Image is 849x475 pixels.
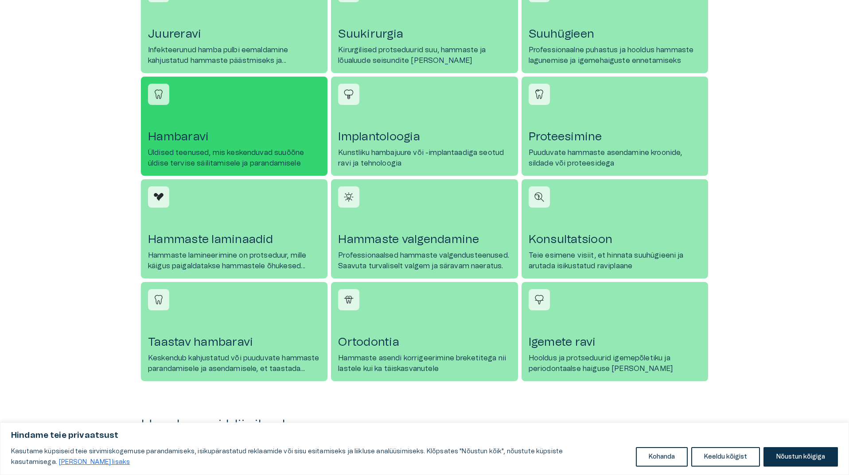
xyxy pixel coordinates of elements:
[533,88,546,101] img: Proteesimine icon
[338,353,510,374] p: Hammaste asendi korrigeerimine breketitega nii lastele kui ka täiskasvanutele
[148,27,320,41] h4: Juureravi
[152,88,165,101] img: Hambaravi icon
[338,45,510,66] p: Kirurgilised protseduurid suu, hammaste ja lõualuude seisundite [PERSON_NAME]
[529,130,701,144] h4: Proteesimine
[636,447,688,467] button: Kohanda
[529,250,701,271] p: Teie esimene visiit, et hinnata suuhügieeni ja arutada isikustatud raviplaane
[11,430,838,441] p: Hindame teie privaatsust
[152,190,165,204] img: Hammaste laminaadid icon
[338,27,510,41] h4: Suukirurgia
[529,353,701,374] p: Hooldus ja protseduurid igemepõletiku ja periodontaalse haiguse [PERSON_NAME]
[152,293,165,306] img: Taastav hambaravi icon
[148,250,320,271] p: Hammaste lamineerimine on protseduur, mille käigus paigaldatakse hammastele õhukesed keraamilised...
[342,88,355,101] img: Implantoloogia icon
[141,417,708,436] h2: Hambaravi kliinikud
[529,232,701,247] h4: Konsultatsioon
[338,335,510,349] h4: Ortodontia
[148,130,320,144] h4: Hambaravi
[533,293,546,306] img: Igemete ravi icon
[148,335,320,349] h4: Taastav hambaravi
[342,293,355,306] img: Ortodontia icon
[533,190,546,204] img: Konsultatsioon icon
[148,232,320,247] h4: Hammaste laminaadid
[342,190,355,204] img: Hammaste valgendamine icon
[11,446,629,467] p: Kasutame küpsiseid teie sirvimiskogemuse parandamiseks, isikupärastatud reklaamide või sisu esita...
[529,27,701,41] h4: Suuhügieen
[338,130,510,144] h4: Implantoloogia
[691,447,760,467] button: Keeldu kõigist
[148,45,320,66] p: Infekteerunud hamba pulbi eemaldamine kahjustatud hammaste päästmiseks ja taastamiseks
[529,147,701,169] p: Puuduvate hammaste asendamine kroonide, sildade või proteesidega
[338,232,510,247] h4: Hammaste valgendamine
[148,147,320,169] p: Üldised teenused, mis keskenduvad suuõõne üldise tervise säilitamisele ja parandamisele
[338,147,510,169] p: Kunstliku hambajuure või -implantaadiga seotud ravi ja tehnoloogia
[58,459,130,466] a: Loe lisaks
[529,335,701,349] h4: Igemete ravi
[148,353,320,374] p: Keskendub kahjustatud või puuduvate hammaste parandamisele ja asendamisele, et taastada funktsion...
[529,45,701,66] p: Professionaalne puhastus ja hooldus hammaste lagunemise ja igemehaiguste ennetamiseks
[763,447,838,467] button: Nõustun kõigiga
[338,250,510,271] p: Professionaalsed hammaste valgendusteenused. Saavuta turvaliselt valgem ja säravam naeratus.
